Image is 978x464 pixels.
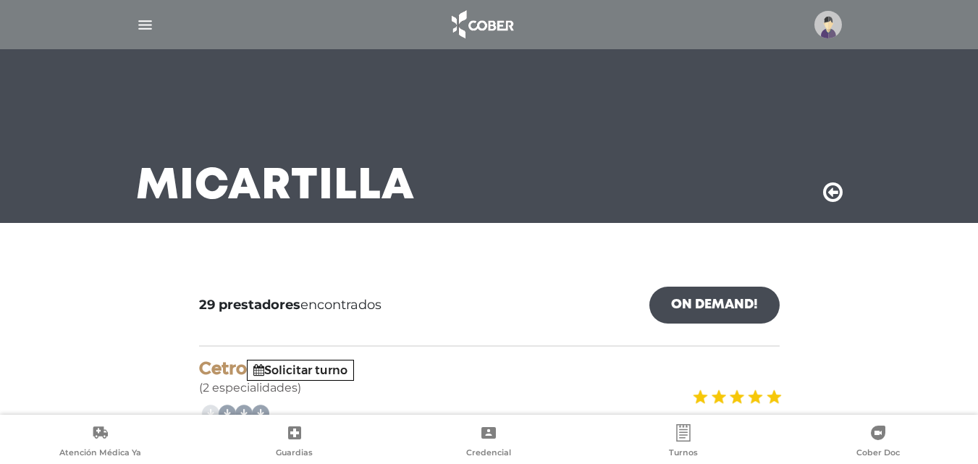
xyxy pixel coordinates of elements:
[199,358,780,397] div: (2 especialidades)
[59,447,141,460] span: Atención Médica Ya
[392,424,586,461] a: Credencial
[136,168,415,206] h3: Mi Cartilla
[856,447,900,460] span: Cober Doc
[466,447,511,460] span: Credencial
[780,424,975,461] a: Cober Doc
[3,424,198,461] a: Atención Médica Ya
[586,424,781,461] a: Turnos
[444,7,520,42] img: logo_cober_home-white.png
[136,16,154,34] img: Cober_menu-lines-white.svg
[253,363,347,377] a: Solicitar turno
[691,381,782,413] img: estrellas_badge.png
[669,447,698,460] span: Turnos
[814,11,842,38] img: profile-placeholder.svg
[199,358,780,379] h4: Cetro
[276,447,313,460] span: Guardias
[198,424,392,461] a: Guardias
[199,295,381,315] span: encontrados
[199,297,300,313] b: 29 prestadores
[649,287,780,324] a: On Demand!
